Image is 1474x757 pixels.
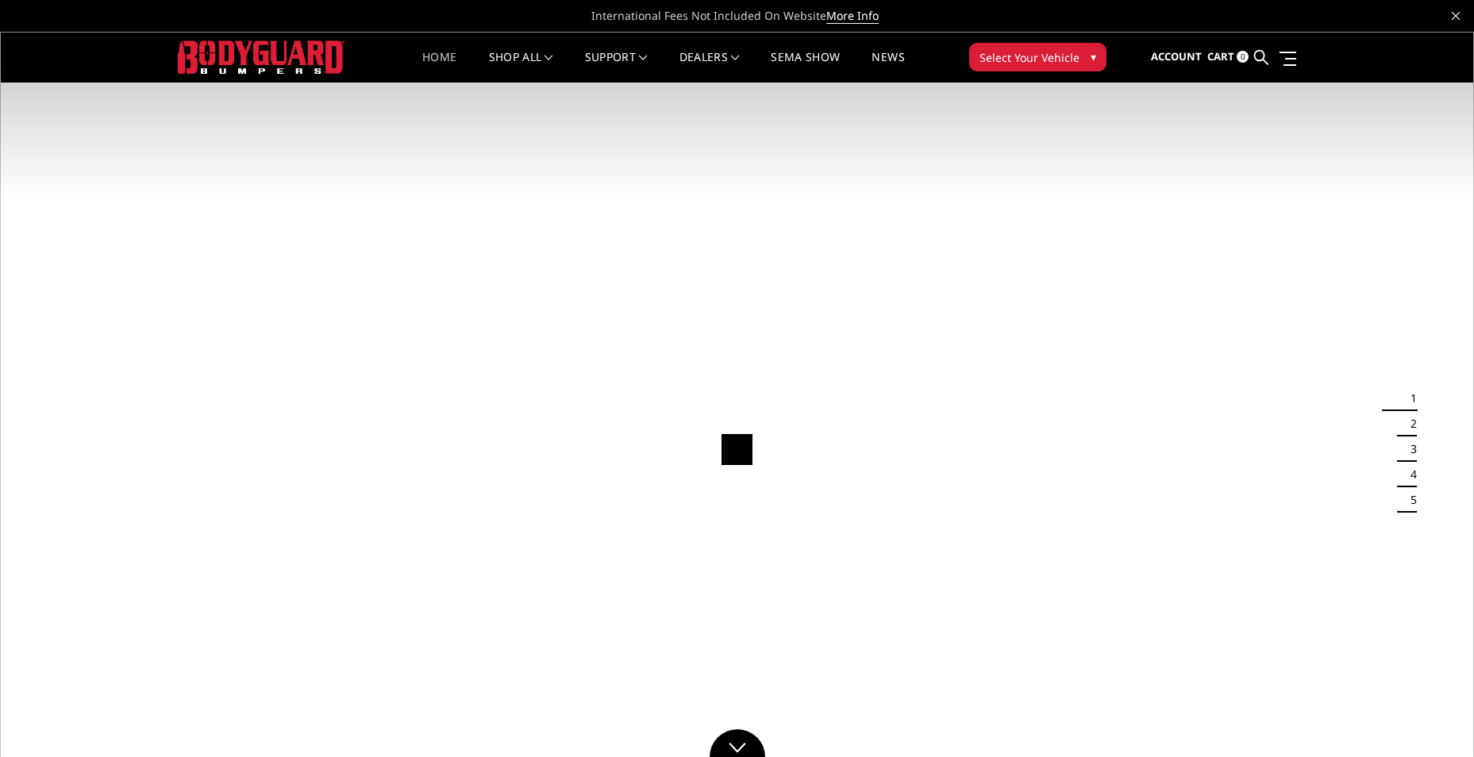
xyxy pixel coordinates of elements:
span: Cart [1207,49,1234,63]
a: shop all [489,52,553,83]
span: 0 [1237,51,1249,63]
a: SEMA Show [771,52,840,83]
a: Click to Down [710,729,765,757]
a: Dealers [679,52,740,83]
a: Cart 0 [1207,36,1249,79]
button: 3 of 5 [1401,437,1417,463]
a: More Info [826,8,879,24]
img: BODYGUARD BUMPERS [178,40,344,73]
button: 5 of 5 [1401,487,1417,513]
button: 2 of 5 [1401,412,1417,437]
span: Select Your Vehicle [979,49,1080,66]
a: Account [1151,36,1202,79]
button: 4 of 5 [1401,462,1417,487]
span: ▾ [1091,48,1096,65]
a: News [872,52,904,83]
span: Account [1151,49,1202,63]
button: 1 of 5 [1401,386,1417,412]
a: Support [585,52,648,83]
a: Home [422,52,456,83]
button: Select Your Vehicle [969,43,1106,71]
